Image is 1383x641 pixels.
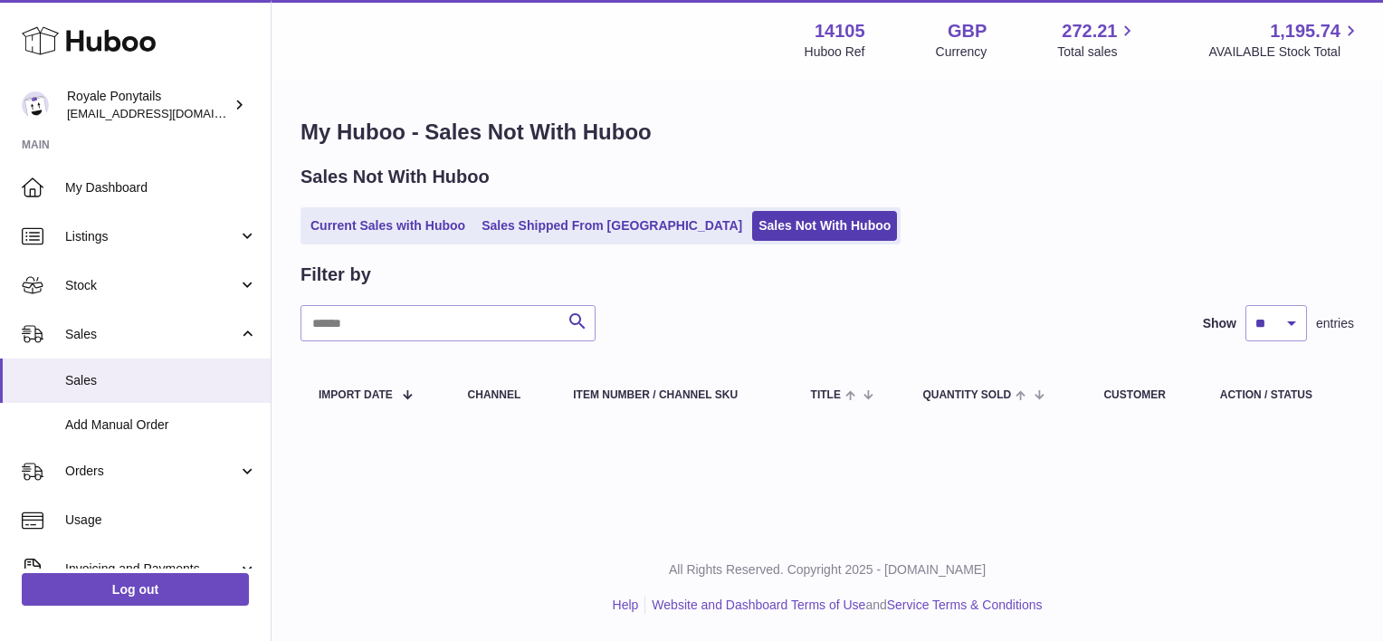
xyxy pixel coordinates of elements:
a: Sales Shipped From [GEOGRAPHIC_DATA] [475,211,749,241]
span: Import date [319,389,393,401]
span: Stock [65,277,238,294]
a: Current Sales with Huboo [304,211,472,241]
div: Channel [468,389,538,401]
span: Orders [65,463,238,480]
h2: Sales Not With Huboo [300,165,490,189]
a: 272.21 Total sales [1057,19,1138,61]
a: Sales Not With Huboo [752,211,897,241]
span: 1,195.74 [1270,19,1340,43]
div: Royale Ponytails [67,88,230,122]
span: Total sales [1057,43,1138,61]
li: and [645,597,1042,614]
div: Action / Status [1220,389,1336,401]
div: Huboo Ref [805,43,865,61]
span: Title [811,389,841,401]
a: Help [613,598,639,612]
span: Quantity Sold [922,389,1011,401]
span: AVAILABLE Stock Total [1208,43,1361,61]
span: My Dashboard [65,179,257,196]
span: 272.21 [1062,19,1117,43]
h2: Filter by [300,263,371,287]
h1: My Huboo - Sales Not With Huboo [300,118,1354,147]
span: [EMAIL_ADDRESS][DOMAIN_NAME] [67,106,266,120]
a: Log out [22,573,249,606]
span: entries [1316,315,1354,332]
a: Service Terms & Conditions [887,598,1043,612]
div: Customer [1103,389,1183,401]
a: Website and Dashboard Terms of Use [652,598,865,612]
span: Add Manual Order [65,416,257,434]
span: Sales [65,326,238,343]
label: Show [1203,315,1236,332]
span: Listings [65,228,238,245]
strong: 14105 [815,19,865,43]
span: Invoicing and Payments [65,560,238,578]
img: qphill92@gmail.com [22,91,49,119]
div: Currency [936,43,987,61]
span: Usage [65,512,257,529]
p: All Rights Reserved. Copyright 2025 - [DOMAIN_NAME] [286,561,1369,579]
div: Item Number / Channel SKU [573,389,774,401]
span: Sales [65,372,257,389]
a: 1,195.74 AVAILABLE Stock Total [1208,19,1361,61]
strong: GBP [948,19,987,43]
